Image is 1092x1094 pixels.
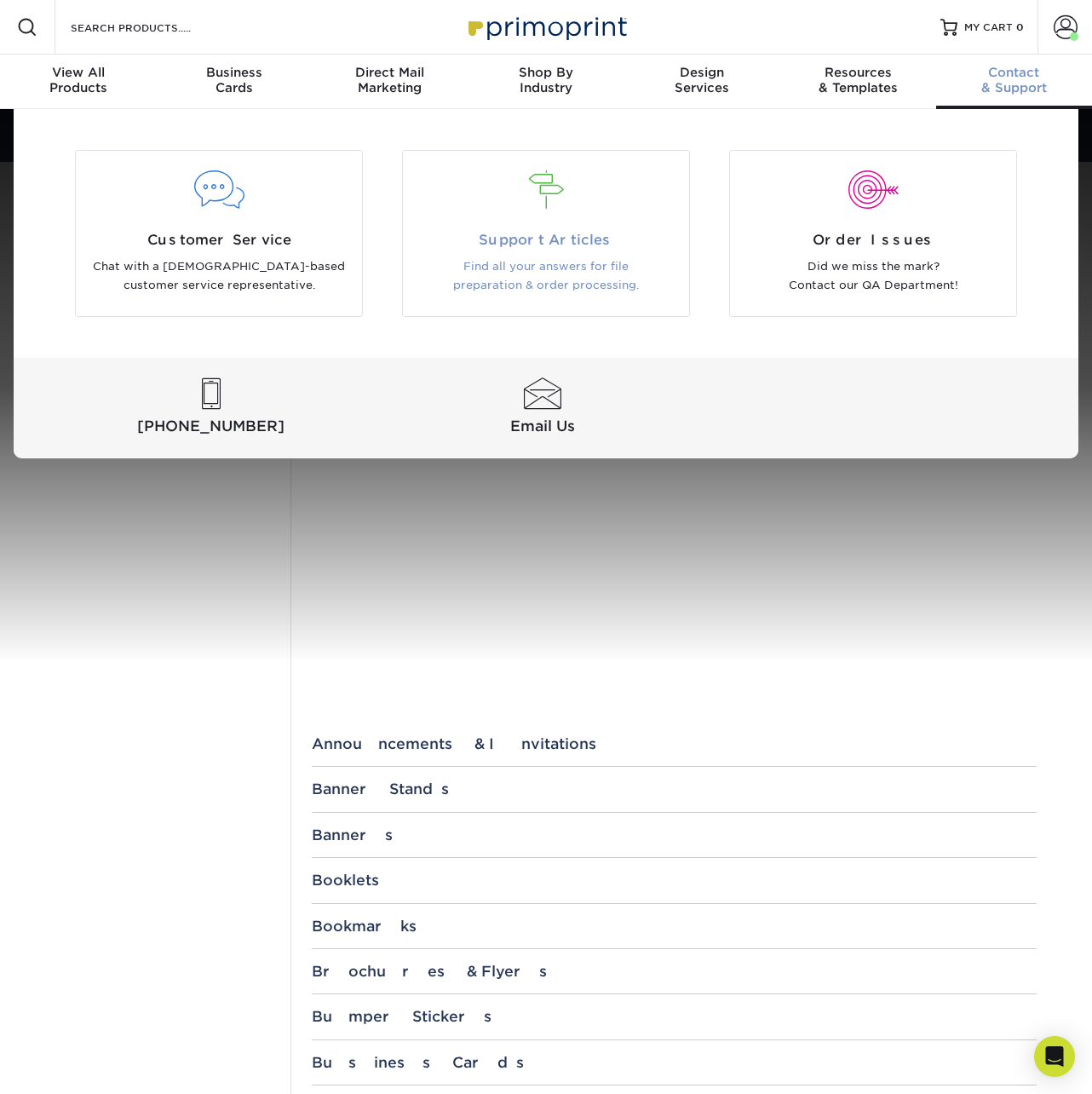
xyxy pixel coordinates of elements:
[468,55,624,109] a: Shop ByIndustry
[312,65,468,80] span: Direct Mail
[312,826,1037,844] div: Banners
[780,65,936,95] div: & Templates
[936,65,1092,95] div: & Support
[312,780,1037,797] div: Banner Stands
[624,65,780,80] span: Design
[156,55,312,109] a: BusinessCards
[780,65,936,80] span: Resources
[4,1042,145,1088] iframe: Google Customer Reviews
[1034,1036,1075,1077] div: Open Intercom Messenger
[49,378,373,438] a: [PHONE_NUMBER]
[780,55,936,109] a: Resources& Templates
[964,20,1013,35] span: MY CART
[416,257,676,296] p: Find all your answers for file preparation & order processing.
[624,55,780,109] a: DesignServices
[312,872,1037,889] div: Booklets
[416,230,676,250] span: Support Articles
[936,65,1092,80] span: Contact
[936,55,1092,109] a: Contact& Support
[312,918,1037,935] div: Bookmarks
[68,150,370,317] a: Customer Service Chat with a [DEMOGRAPHIC_DATA]-based customer service representative.
[156,65,312,80] span: Business
[312,65,468,95] div: Marketing
[468,65,624,95] div: Industry
[156,65,312,95] div: Cards
[395,150,697,317] a: Support Articles Find all your answers for file preparation & order processing.
[312,735,1037,752] div: Announcements & Invitations
[722,150,1024,317] a: Order Issues Did we miss the mark? Contact our QA Department!
[89,257,349,296] p: Chat with a [DEMOGRAPHIC_DATA]-based customer service representative.
[468,65,624,80] span: Shop By
[380,416,704,437] span: Email Us
[312,55,468,109] a: Direct MailMarketing
[461,9,631,45] img: Primoprint
[743,230,1003,250] span: Order Issues
[1016,21,1024,33] span: 0
[312,1054,1037,1071] div: Business Cards
[69,17,235,37] input: SEARCH PRODUCTS.....
[380,378,704,438] a: Email Us
[49,416,373,437] span: [PHONE_NUMBER]
[624,65,780,95] div: Services
[743,257,1003,296] p: Did we miss the mark? Contact our QA Department!
[89,230,349,250] span: Customer Service
[312,1008,1037,1025] div: Bumper Stickers
[312,963,1037,980] div: Brochures & Flyers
